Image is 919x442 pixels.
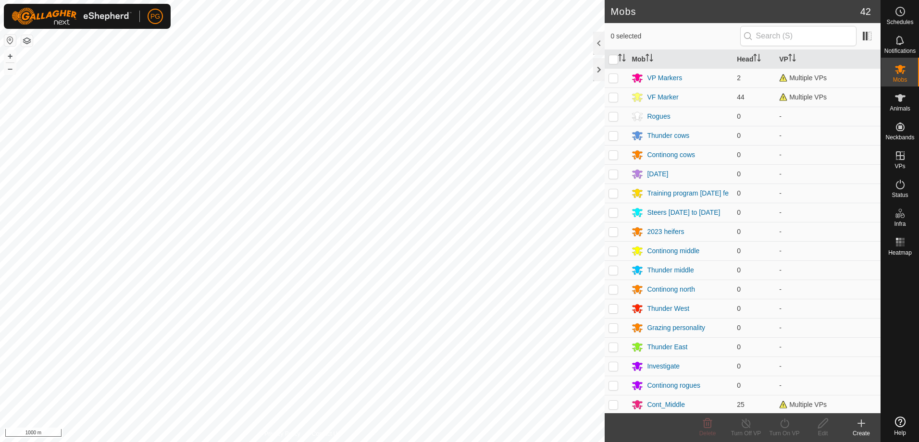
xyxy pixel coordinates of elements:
[737,112,741,120] span: 0
[788,55,796,63] p-sorticon: Activate to sort
[775,376,881,395] td: -
[737,189,741,197] span: 0
[4,50,16,62] button: +
[610,6,860,17] h2: Mobs
[737,228,741,235] span: 0
[775,107,881,126] td: -
[775,203,881,222] td: -
[737,151,741,159] span: 0
[737,362,741,370] span: 0
[12,8,132,25] img: Gallagher Logo
[737,285,741,293] span: 0
[21,35,33,47] button: Map Layers
[894,221,906,227] span: Infra
[881,413,919,440] a: Help
[647,400,685,410] div: Cont_Middle
[753,55,761,63] p-sorticon: Activate to sort
[737,170,741,178] span: 0
[888,250,912,256] span: Heatmap
[647,304,689,314] div: Thunder West
[737,305,741,312] span: 0
[737,324,741,331] span: 0
[890,106,910,111] span: Animals
[647,246,699,256] div: Continong middle
[775,318,881,337] td: -
[885,135,914,140] span: Neckbands
[775,164,881,184] td: -
[312,430,340,438] a: Contact Us
[4,35,16,46] button: Reset Map
[737,266,741,274] span: 0
[894,430,906,436] span: Help
[775,260,881,280] td: -
[646,55,653,63] p-sorticon: Activate to sort
[4,63,16,74] button: –
[737,247,741,255] span: 0
[893,77,907,83] span: Mobs
[647,381,700,391] div: Continong rogues
[775,50,881,69] th: VP
[628,50,733,69] th: Mob
[740,26,857,46] input: Search (S)
[727,429,765,438] div: Turn Off VP
[775,356,881,376] td: -
[737,381,741,389] span: 0
[737,343,741,351] span: 0
[647,323,705,333] div: Grazing personality
[647,131,689,141] div: Thunder cows
[894,163,905,169] span: VPs
[779,93,827,101] span: Multiple VPs
[647,284,695,295] div: Continong north
[737,132,741,139] span: 0
[647,188,729,198] div: Training program [DATE] fe
[647,92,678,102] div: VF Marker
[647,208,720,218] div: Steers [DATE] to [DATE]
[737,93,745,101] span: 44
[804,429,842,438] div: Edit
[842,429,881,438] div: Create
[647,265,694,275] div: Thunder middle
[647,361,680,371] div: Investigate
[779,401,827,408] span: Multiple VPs
[775,222,881,241] td: -
[737,209,741,216] span: 0
[264,430,300,438] a: Privacy Policy
[699,430,716,437] span: Delete
[860,4,871,19] span: 42
[618,55,626,63] p-sorticon: Activate to sort
[775,126,881,145] td: -
[647,342,687,352] div: Thunder East
[647,169,668,179] div: [DATE]
[610,31,740,41] span: 0 selected
[884,48,916,54] span: Notifications
[775,299,881,318] td: -
[775,145,881,164] td: -
[775,280,881,299] td: -
[775,184,881,203] td: -
[737,74,741,82] span: 2
[737,401,745,408] span: 25
[892,192,908,198] span: Status
[886,19,913,25] span: Schedules
[647,227,684,237] div: 2023 heifers
[647,150,695,160] div: Continong cows
[150,12,160,22] span: PG
[733,50,775,69] th: Head
[775,337,881,356] td: -
[647,111,670,122] div: Rogues
[775,241,881,260] td: -
[765,429,804,438] div: Turn On VP
[779,74,827,82] span: Multiple VPs
[647,73,682,83] div: VP Markers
